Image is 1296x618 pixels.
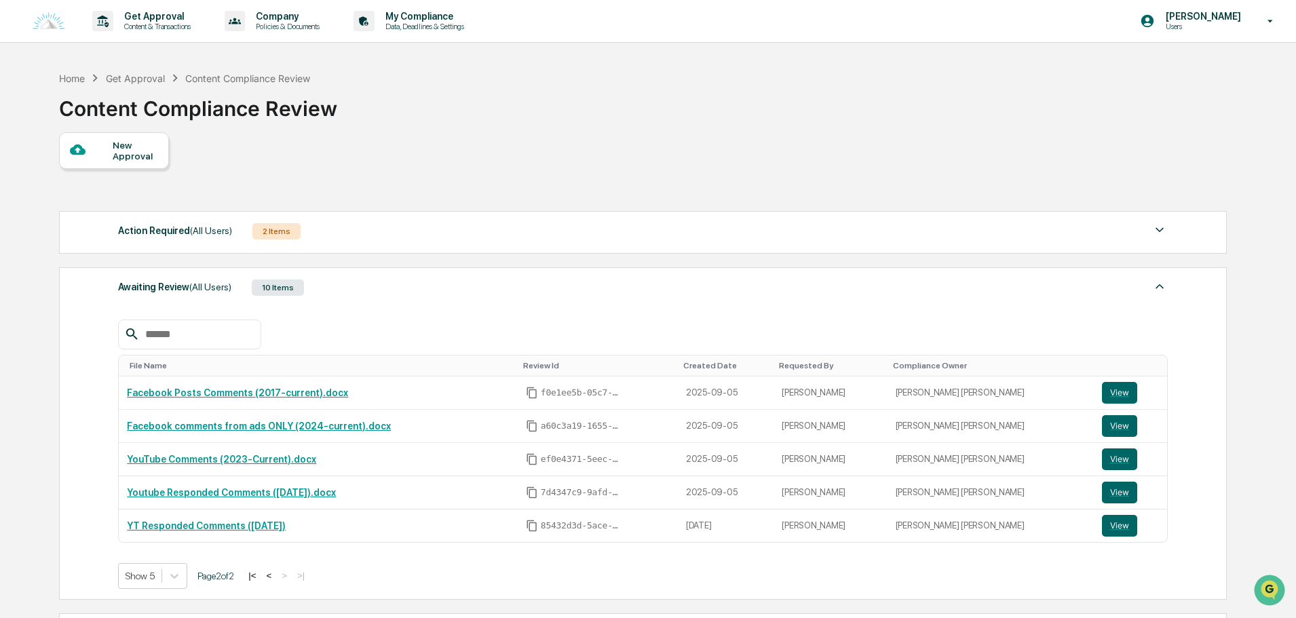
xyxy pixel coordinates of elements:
p: Users [1155,22,1248,31]
span: Data Lookup [27,267,85,280]
button: > [278,570,291,581]
iframe: Open customer support [1253,573,1289,610]
td: [DATE] [678,509,774,542]
div: 🔎 [14,268,24,279]
div: Get Approval [106,73,165,84]
a: View [1102,415,1159,437]
button: |< [244,570,260,581]
td: [PERSON_NAME] [PERSON_NAME] [888,509,1094,542]
img: logo [33,12,65,31]
div: Content Compliance Review [59,85,337,121]
div: Toggle SortBy [893,361,1088,370]
span: 7d4347c9-9afd-4f23-b48e-fe2bbfb73eb5 [541,487,622,498]
span: Preclearance [27,241,88,254]
button: View [1102,382,1137,404]
a: View [1102,448,1159,470]
a: 🗄️Attestations [93,235,174,260]
td: [PERSON_NAME] [PERSON_NAME] [888,410,1094,443]
span: Pylon [135,300,164,310]
span: Copy Id [526,486,538,499]
img: caret [1151,222,1168,238]
img: caret [1151,278,1168,294]
span: [DATE] [120,185,148,195]
td: [PERSON_NAME] [774,443,887,476]
span: Attestations [112,241,168,254]
td: 2025-09-05 [678,410,774,443]
div: Toggle SortBy [130,361,512,370]
div: Awaiting Review [118,278,231,296]
a: YouTube Comments (2023-Current).docx [127,454,316,465]
button: View [1102,515,1137,537]
div: Toggle SortBy [779,361,881,370]
button: View [1102,448,1137,470]
button: See all [210,148,247,164]
img: Cameron Burns [14,172,35,193]
p: Get Approval [113,11,197,22]
div: 2 Items [252,223,301,239]
div: Action Required [118,222,232,239]
span: Copy Id [526,387,538,399]
td: 2025-09-05 [678,443,774,476]
p: Company [245,11,326,22]
div: 10 Items [252,279,304,296]
a: 🔎Data Lookup [8,261,91,286]
span: • [113,185,117,195]
span: 85432d3d-5ace-4164-b7e7-315ba8c59c5a [541,520,622,531]
button: < [262,570,275,581]
span: Copy Id [526,420,538,432]
a: View [1102,382,1159,404]
p: How can we help? [14,28,247,50]
td: [PERSON_NAME] [PERSON_NAME] [888,376,1094,410]
a: Facebook comments from ads ONLY (2024-current).docx [127,421,391,431]
div: Toggle SortBy [683,361,768,370]
a: Facebook Posts Comments (2017-current).docx [127,387,348,398]
div: 🖐️ [14,242,24,253]
img: 1746055101610-c473b297-6a78-478c-a979-82029cc54cd1 [14,104,38,128]
p: My Compliance [375,11,471,22]
span: Copy Id [526,453,538,465]
a: View [1102,515,1159,537]
td: [PERSON_NAME] [PERSON_NAME] [888,443,1094,476]
button: >| [293,570,309,581]
span: ef0e4371-5eec-4987-abb1-d2fee7a40aee [541,454,622,465]
div: 🗄️ [98,242,109,253]
td: [PERSON_NAME] [774,410,887,443]
td: [PERSON_NAME] [PERSON_NAME] [888,476,1094,509]
button: View [1102,415,1137,437]
span: (All Users) [189,282,231,292]
button: Start new chat [231,108,247,124]
td: [PERSON_NAME] [774,509,887,542]
td: 2025-09-05 [678,476,774,509]
span: [PERSON_NAME] [42,185,110,195]
p: Data, Deadlines & Settings [375,22,471,31]
td: [PERSON_NAME] [774,476,887,509]
span: Page 2 of 2 [197,571,234,581]
span: a60c3a19-1655-406b-b628-4079992cfc10 [541,421,622,431]
a: 🖐️Preclearance [8,235,93,260]
div: New Approval [113,140,158,161]
a: Powered byPylon [96,299,164,310]
div: Home [59,73,85,84]
a: View [1102,482,1159,503]
a: Youtube Responded Comments ([DATE]).docx [127,487,336,498]
p: [PERSON_NAME] [1155,11,1248,22]
td: [PERSON_NAME] [774,376,887,410]
td: 2025-09-05 [678,376,774,410]
div: Past conversations [14,151,91,161]
div: Start new chat [46,104,223,117]
p: Policies & Documents [245,22,326,31]
button: View [1102,482,1137,503]
p: Content & Transactions [113,22,197,31]
div: Content Compliance Review [185,73,310,84]
a: YT Responded Comments ([DATE]) [127,520,286,531]
img: 1746055101610-c473b297-6a78-478c-a979-82029cc54cd1 [27,185,38,196]
span: f0e1ee5b-05c7-42af-b187-b86c4e9fb643 [541,387,622,398]
div: Toggle SortBy [1105,361,1162,370]
span: (All Users) [190,225,232,236]
span: Copy Id [526,520,538,532]
div: Toggle SortBy [523,361,672,370]
div: We're available if you need us! [46,117,172,128]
